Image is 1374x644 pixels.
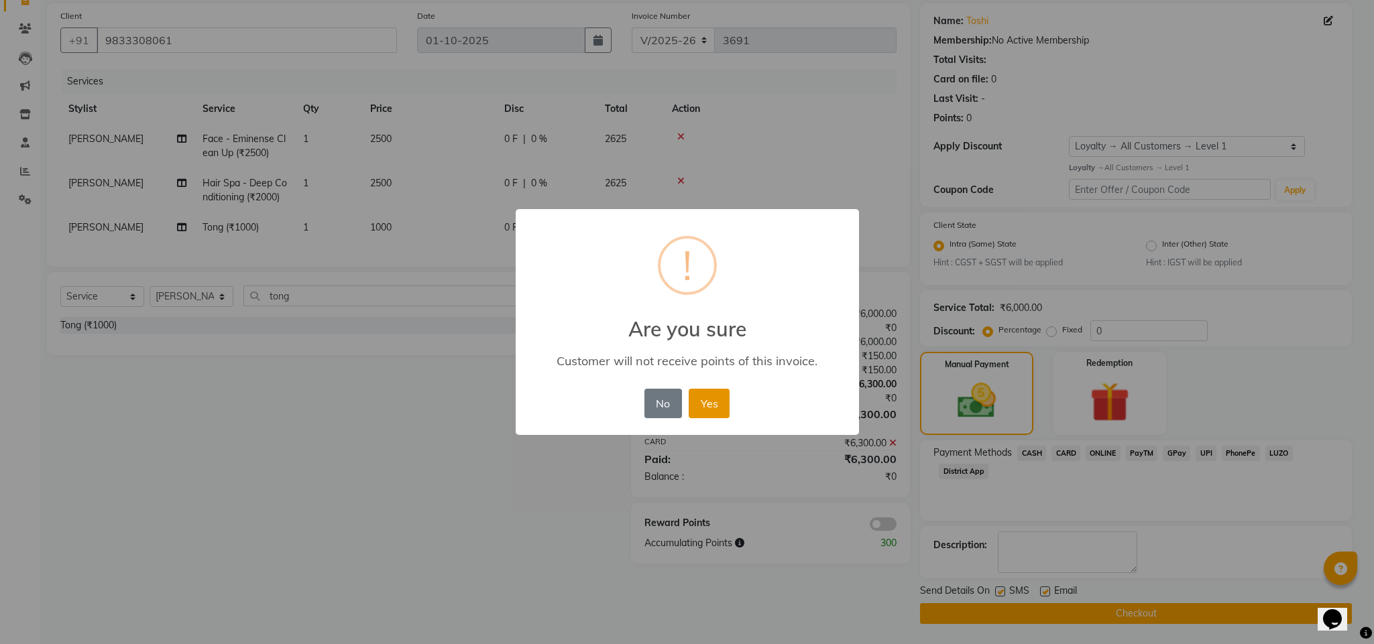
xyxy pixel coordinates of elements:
[1318,590,1361,631] iframe: chat widget
[644,389,682,418] button: No
[534,353,839,369] div: Customer will not receive points of this invoice.
[516,301,859,341] h2: Are you sure
[683,239,692,292] div: !
[689,389,730,418] button: Yes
